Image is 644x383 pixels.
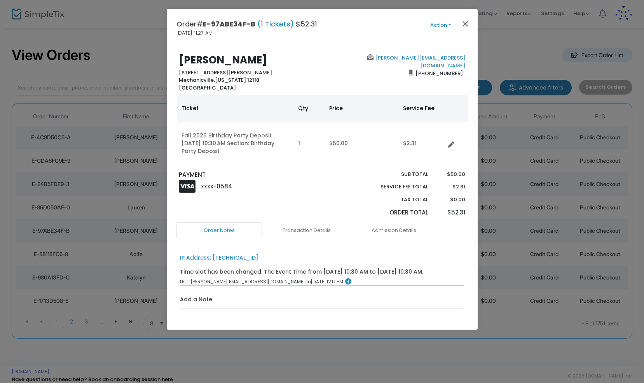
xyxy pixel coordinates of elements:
div: [PERSON_NAME][EMAIL_ADDRESS][DOMAIN_NAME] [DATE] 12:17 PM [180,278,464,285]
td: 1 [293,122,325,165]
p: $0.00 [436,196,465,204]
div: Data table [177,95,468,165]
label: Add a Note [180,295,212,306]
b: [STREET_ADDRESS][PERSON_NAME] [US_STATE] 12118 [GEOGRAPHIC_DATA] [179,69,272,91]
span: Mechanicville, [179,76,215,84]
span: [DATE] 11:27 AM [176,29,213,37]
b: [PERSON_NAME] [179,53,267,67]
span: XXXX [201,183,213,190]
p: $52.31 [436,208,465,217]
div: IP Address: [TECHNICAL_ID] [180,254,258,262]
span: User: [180,278,191,285]
span: [PHONE_NUMBER] [413,67,465,79]
p: Order Total [363,208,429,217]
a: [PERSON_NAME][EMAIL_ADDRESS][DOMAIN_NAME] [373,54,465,69]
td: Fall 2025 Birthday Party Deposit [DATE] 10:30 AM Section: Birthday Party Deposit [177,122,293,165]
p: Sub total [363,170,429,178]
button: Action [417,21,464,30]
a: Admission Details [351,222,437,239]
a: Order Notes [176,222,262,239]
span: on [305,278,311,285]
th: Qty [293,95,325,122]
button: Close [460,19,470,29]
td: $50.00 [325,122,398,165]
h4: Order# $52.31 [176,19,317,29]
th: Price [325,95,398,122]
p: $2.31 [436,183,465,191]
p: PAYMENT [179,170,318,179]
a: Transaction Details [264,222,349,239]
span: E-97ABE34F-B [203,19,255,29]
th: Ticket [177,95,293,122]
p: Service Fee Total [363,183,429,191]
th: Service Fee [398,95,445,122]
p: Tax Total [363,196,429,204]
span: -0584 [213,182,232,190]
p: $50.00 [436,170,465,178]
div: Time slot has been changed. The Event Time from [DATE] 10:30 AM to [DATE] 10:30 AM. [180,268,423,276]
td: $2.31 [398,122,445,165]
span: (1 Tickets) [255,19,296,29]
